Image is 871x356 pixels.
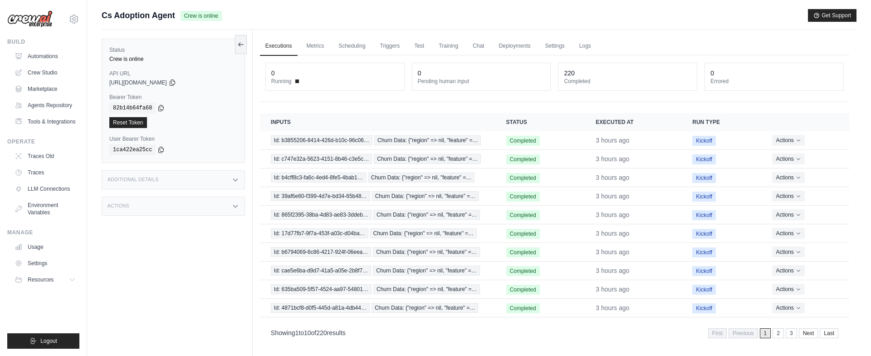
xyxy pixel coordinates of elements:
a: Environment Variables [11,198,79,220]
span: Completed [506,173,540,183]
time: September 26, 2025 at 08:30 PDT [596,230,629,237]
div: Crew is online [109,55,237,63]
span: Crew is online [181,11,222,21]
a: Crew Studio [11,65,79,80]
time: September 26, 2025 at 08:30 PDT [596,211,629,218]
img: Logo [7,10,53,28]
span: Completed [506,136,540,146]
span: Churn Data: {"region" => nil, "feature" =… [368,173,475,183]
span: Logout [40,337,57,345]
span: Churn Data: {"region" => nil, "feature" =… [370,228,477,238]
time: September 26, 2025 at 08:30 PDT [596,248,629,256]
span: Running [271,78,292,85]
span: Completed [506,285,540,295]
span: Churn Data: {"region" => nil, "feature" =… [373,266,480,276]
span: Churn Data: {"region" => nil, "feature" =… [373,210,480,220]
th: Status [495,113,585,131]
span: Previous [729,328,758,338]
th: Run Type [681,113,761,131]
a: Usage [11,240,79,254]
span: Completed [506,266,540,276]
th: Executed at [585,113,681,131]
button: Actions for execution [772,209,804,220]
a: Marketplace [11,82,79,96]
time: September 26, 2025 at 08:30 PDT [596,286,629,293]
span: 10 [304,329,311,336]
span: Completed [506,229,540,239]
span: Kickoff [692,285,716,295]
span: Completed [506,303,540,313]
div: Manage [7,229,79,236]
a: Reset Token [109,117,147,128]
a: View execution details for Id [271,303,484,313]
h3: Actions [108,203,129,209]
a: Tools & Integrations [11,114,79,129]
button: Actions for execution [772,247,804,257]
a: View execution details for Id [271,210,484,220]
span: 1 [295,329,299,336]
a: Settings [539,37,570,56]
span: Id: 4871bcf8-d0f5-445d-a81a-4db44… [271,303,370,313]
a: Agents Repository [11,98,79,113]
time: September 26, 2025 at 08:30 PDT [596,137,629,144]
h3: Additional Details [108,177,158,183]
span: Cs Adoption Agent [102,9,175,22]
code: 1ca422ea25cc [109,144,156,155]
span: Id: 17d77fb7-9f7a-453f-a03c-d04ba… [271,228,368,238]
label: User Bearer Token [109,135,237,143]
span: Kickoff [692,192,716,202]
span: Resources [28,276,54,283]
button: Actions for execution [772,153,804,164]
a: Deployments [493,37,536,56]
a: View execution details for Id [271,284,484,294]
span: Id: 635ba509-5f57-4524-aa97-54801… [271,284,372,294]
span: Completed [506,154,540,164]
div: 0 [418,69,421,78]
div: Build [7,38,79,45]
span: Churn Data: {"region" => nil, "feature" =… [374,135,481,145]
dt: Errored [710,78,838,85]
a: Training [433,37,464,56]
time: September 26, 2025 at 08:30 PDT [596,155,629,163]
span: [URL][DOMAIN_NAME] [109,79,167,86]
nav: Pagination [708,328,838,338]
span: Kickoff [692,247,716,257]
span: Id: c747e32a-5623-4151-8b46-c3e5c… [271,154,372,164]
a: View execution details for Id [271,228,484,238]
span: Id: 865f2395-38ba-4d83-ae83-3ddeb… [271,210,372,220]
span: 1 [760,328,771,338]
div: 0 [271,69,275,78]
span: Churn Data: {"region" => nil, "feature" =… [374,154,481,164]
th: Inputs [260,113,495,131]
button: Actions for execution [772,228,804,239]
span: Id: b6794069-6c86-4217-924f-06eea… [271,247,372,257]
span: Churn Data: {"region" => nil, "feature" =… [372,191,479,201]
a: Last [820,328,838,338]
a: View execution details for Id [271,247,484,257]
code: 82b14b64fa68 [109,103,156,114]
dt: Pending human input [418,78,545,85]
a: View execution details for Id [271,135,484,145]
time: September 26, 2025 at 08:30 PDT [596,304,629,311]
span: 220 [316,329,327,336]
dt: Completed [564,78,691,85]
label: API URL [109,70,237,77]
span: First [708,328,727,338]
a: Traces Old [11,149,79,163]
a: LLM Connections [11,182,79,196]
button: Actions for execution [772,302,804,313]
span: Kickoff [692,173,716,183]
span: Churn Data: {"region" => nil, "feature" =… [372,303,479,313]
time: September 26, 2025 at 08:30 PDT [596,174,629,181]
span: Kickoff [692,229,716,239]
button: Resources [11,272,79,287]
span: Kickoff [692,210,716,220]
span: Id: b4cff8c3-fa6c-4ed4-8fe5-4bab1… [271,173,366,183]
span: Completed [506,247,540,257]
a: View execution details for Id [271,173,484,183]
a: Next [799,328,818,338]
time: September 26, 2025 at 08:30 PDT [596,193,629,200]
span: Completed [506,210,540,220]
button: Actions for execution [772,191,804,202]
a: 3 [786,328,797,338]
